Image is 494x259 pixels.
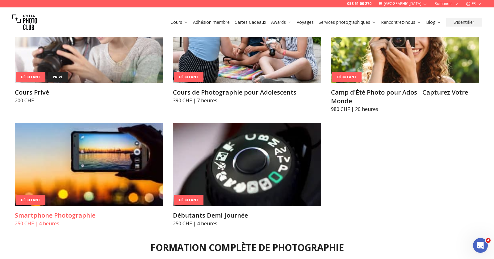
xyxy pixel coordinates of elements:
a: 058 51 00 270 [347,1,371,6]
iframe: Intercom live chat [473,238,488,253]
h3: Cours de Photographie pour Adolescents [173,88,321,97]
a: Cours [170,19,188,25]
a: Blog [426,19,441,25]
p: 200 CHF [15,97,163,104]
img: Smartphone Photographie [15,123,163,206]
div: Débutant [16,72,45,82]
button: Cartes Cadeaux [232,18,269,27]
button: Rencontrez-nous [379,18,424,27]
h2: Formation complète de photographie [150,242,344,253]
button: S'identifier [446,18,482,27]
a: Voyages [297,19,314,25]
button: Awards [269,18,294,27]
span: 4 [486,238,491,243]
h3: Camp d'Été Photo pour Ados - Capturez Votre Monde [331,88,479,105]
p: 250 CHF | 4 heures [173,220,321,227]
div: privé [48,72,68,82]
div: Débutant [174,72,203,82]
h3: Smartphone Photographie [15,211,163,220]
h3: Cours Privé [15,88,163,97]
div: Débutant [332,72,362,82]
button: Services photographiques [316,18,379,27]
div: Débutant [16,195,45,205]
a: Cartes Cadeaux [235,19,266,25]
button: Cours [168,18,190,27]
p: 250 CHF | 4 heures [15,220,163,227]
button: Blog [424,18,444,27]
a: Awards [271,19,292,25]
img: Swiss photo club [12,10,37,35]
p: 980 CHF | 20 heures [331,105,479,113]
a: Services photographiques [319,19,376,25]
div: Débutant [174,195,203,205]
a: Débutants Demi-JournéeDébutantDébutants Demi-Journée250 CHF | 4 heures [173,123,321,227]
h3: Débutants Demi-Journée [173,211,321,220]
p: 390 CHF | 7 heures [173,97,321,104]
a: Smartphone PhotographieDébutantSmartphone Photographie250 CHF | 4 heures [15,123,163,227]
button: Adhésion membre [190,18,232,27]
a: Adhésion membre [193,19,230,25]
a: Rencontrez-nous [381,19,421,25]
img: Débutants Demi-Journée [173,123,321,206]
button: Voyages [294,18,316,27]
